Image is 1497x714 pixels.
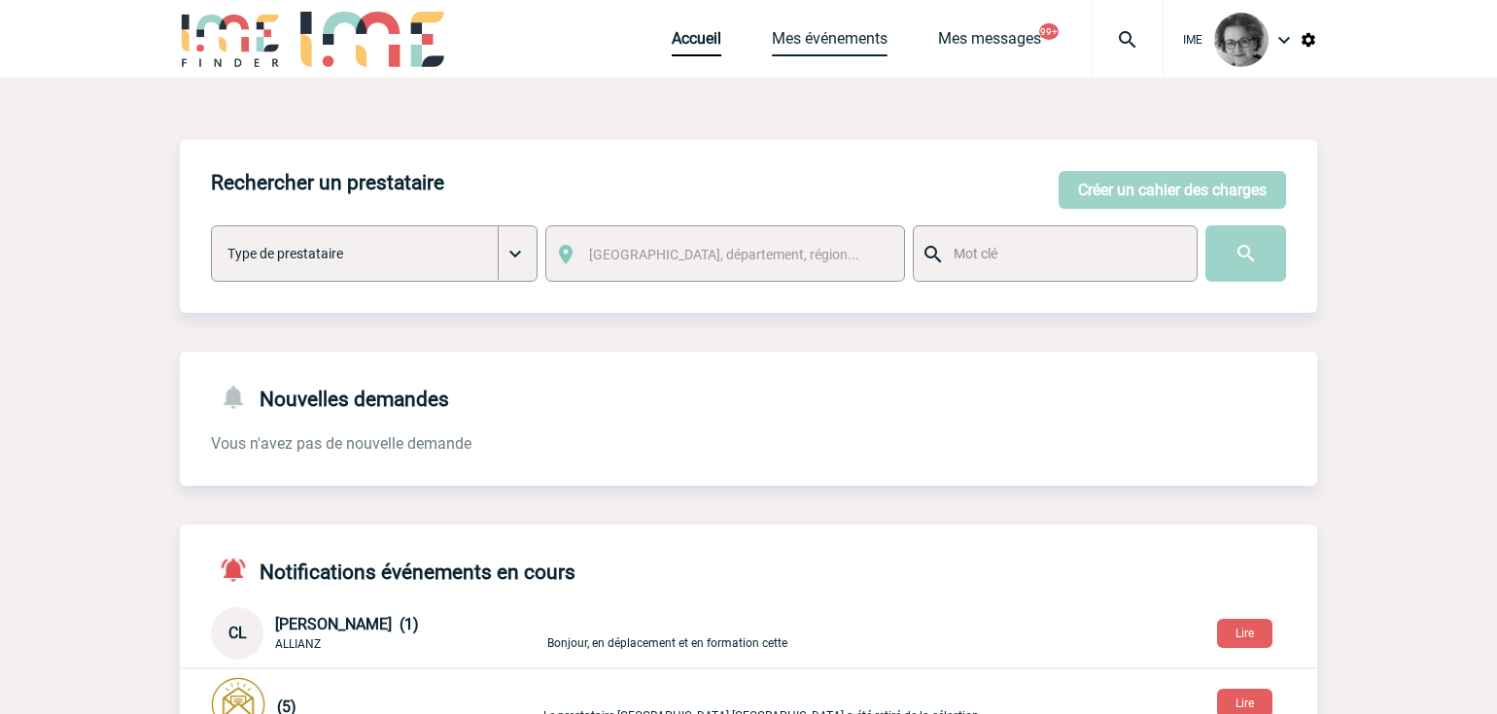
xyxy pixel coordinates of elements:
[1201,623,1288,641] a: Lire
[211,556,575,584] h4: Notifications événements en cours
[589,247,859,262] span: [GEOGRAPHIC_DATA], département, région...
[1205,225,1286,282] input: Submit
[211,623,998,641] a: CL [PERSON_NAME] (1) ALLIANZ Bonjour, en déplacement et en formation cette
[219,556,260,584] img: notifications-active-24-px-r.png
[211,434,471,453] span: Vous n'avez pas de nouvelle demande
[211,607,538,660] div: Conversation privée : Client - Agence
[1217,619,1272,648] button: Lire
[211,696,1000,714] a: (5) Le prestataire [GEOGRAPHIC_DATA] [GEOGRAPHIC_DATA] a été retiré de la sélection.
[211,383,449,411] h4: Nouvelles demandes
[275,615,419,633] span: [PERSON_NAME] (1)
[275,637,321,651] span: ALLIANZ
[672,29,721,56] a: Accueil
[1201,693,1288,711] a: Lire
[180,12,281,67] img: IME-Finder
[211,171,444,194] h4: Rechercher un prestataire
[1214,13,1269,67] img: 101028-0.jpg
[949,241,1179,266] input: Mot clé
[1039,23,1059,40] button: 99+
[228,624,247,642] span: CL
[219,383,260,411] img: notifications-24-px-g.png
[541,618,998,650] p: Bonjour, en déplacement et en formation cette
[1183,33,1202,47] span: IME
[772,29,888,56] a: Mes événements
[938,29,1041,56] a: Mes messages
